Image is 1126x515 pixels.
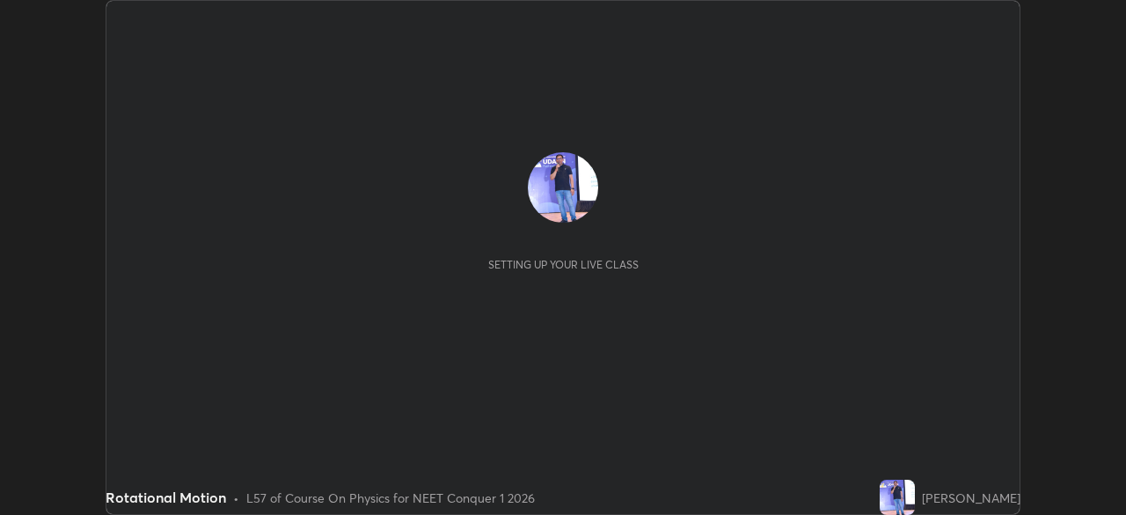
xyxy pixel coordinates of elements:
div: Setting up your live class [488,258,639,271]
div: L57 of Course On Physics for NEET Conquer 1 2026 [246,489,535,507]
img: f51fef33667341698825c77594be1dc1.jpg [528,152,598,223]
img: f51fef33667341698825c77594be1dc1.jpg [880,480,915,515]
div: Rotational Motion [106,487,226,508]
div: [PERSON_NAME] [922,489,1020,507]
div: • [233,489,239,507]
